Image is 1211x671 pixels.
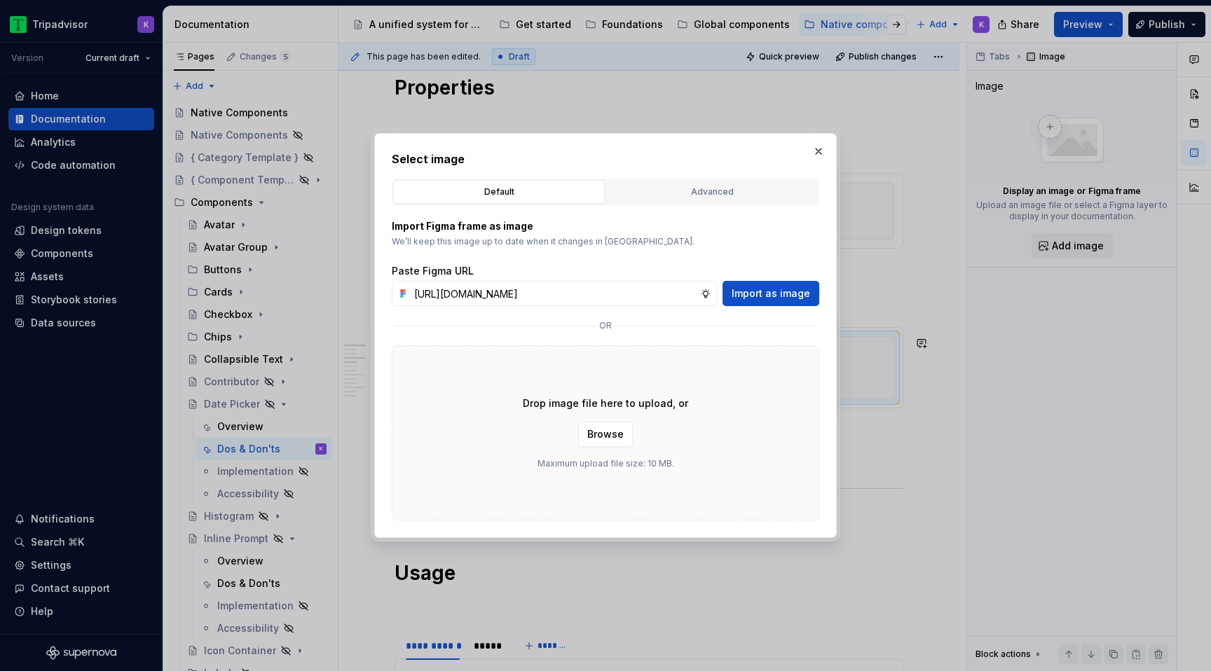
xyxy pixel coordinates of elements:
input: https://figma.com/file... [409,281,700,306]
p: We’ll keep this image up to date when it changes in [GEOGRAPHIC_DATA]. [392,236,819,247]
h2: Select image [392,151,819,167]
p: Maximum upload file size: 10 MB. [538,458,674,469]
p: or [599,320,612,331]
span: Browse [587,427,624,441]
p: Drop image file here to upload, or [523,396,688,410]
button: Browse [578,422,633,447]
div: Default [398,185,600,199]
p: Import Figma frame as image [392,219,819,233]
div: Advanced [611,185,813,199]
span: Import as image [732,286,810,300]
label: Paste Figma URL [392,264,474,278]
button: Import as image [723,281,819,306]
